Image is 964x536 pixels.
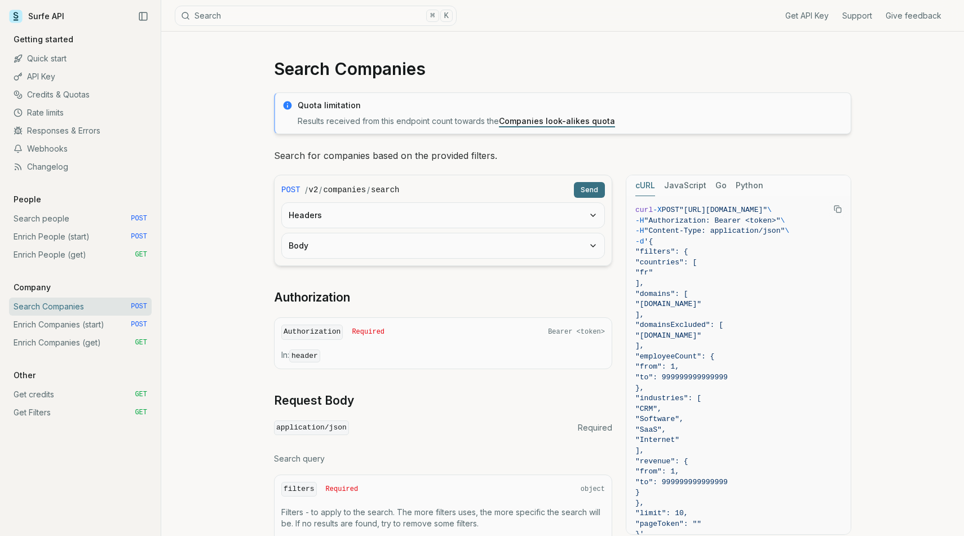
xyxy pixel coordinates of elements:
[635,362,679,371] span: "from": 1,
[635,290,688,298] span: "domains": [
[319,184,322,196] span: /
[635,394,701,402] span: "industries": [
[715,175,727,196] button: Go
[281,325,343,340] code: Authorization
[9,298,152,316] a: Search Companies POST
[767,206,772,214] span: \
[9,370,40,381] p: Other
[9,194,46,205] p: People
[635,279,644,287] span: ],
[635,352,714,361] span: "employeeCount": {
[644,216,781,225] span: "Authorization: Bearer <token>"
[635,321,723,329] span: "domainsExcluded": [
[9,210,152,228] a: Search people POST
[131,302,147,311] span: POST
[9,68,152,86] a: API Key
[131,214,147,223] span: POST
[326,485,359,494] span: Required
[635,300,701,308] span: "[DOMAIN_NAME]"
[635,478,728,486] span: "to": 999999999999999
[635,268,653,277] span: "fr"
[352,327,384,336] span: Required
[274,148,851,163] p: Search for companies based on the provided filters.
[829,201,846,218] button: Copy Text
[635,237,644,246] span: -d
[578,422,612,433] span: Required
[9,404,152,422] a: Get Filters GET
[644,227,785,235] span: "Content-Type: application/json"
[440,10,453,22] kbd: K
[289,349,320,362] code: header
[9,34,78,45] p: Getting started
[635,384,644,392] span: },
[371,184,399,196] code: search
[9,386,152,404] a: Get credits GET
[131,320,147,329] span: POST
[635,415,684,423] span: "Software",
[9,86,152,104] a: Credits & Quotas
[635,331,701,340] span: "[DOMAIN_NAME]"
[9,334,152,352] a: Enrich Companies (get) GET
[581,485,605,494] span: object
[635,373,728,382] span: "to": 999999999999999
[274,59,851,79] h1: Search Companies
[9,158,152,176] a: Changelog
[9,140,152,158] a: Webhooks
[135,8,152,25] button: Collapse Sidebar
[736,175,763,196] button: Python
[635,520,701,528] span: "pageToken": ""
[635,446,644,455] span: ],
[9,8,64,25] a: Surfe API
[135,250,147,259] span: GET
[9,104,152,122] a: Rate limits
[499,116,615,126] a: Companies look-alikes quota
[635,509,688,517] span: "limit": 10,
[281,482,317,497] code: filters
[635,311,644,319] span: ],
[635,247,688,256] span: "filters": {
[281,184,300,196] span: POST
[281,349,605,362] p: In:
[281,507,605,529] p: Filters - to apply to the search. The more filters uses, the more specific the search will be. If...
[635,342,644,350] span: ],
[785,10,829,21] a: Get API Key
[274,290,350,305] a: Authorization
[635,175,655,196] button: cURL
[9,50,152,68] a: Quick start
[679,206,767,214] span: "[URL][DOMAIN_NAME]"
[635,467,679,476] span: "from": 1,
[635,499,644,507] span: },
[635,227,644,235] span: -H
[323,184,366,196] code: companies
[635,436,679,444] span: "Internet"
[135,390,147,399] span: GET
[635,405,662,413] span: "CRM",
[9,316,152,334] a: Enrich Companies (start) POST
[135,408,147,417] span: GET
[635,216,644,225] span: -H
[785,227,789,235] span: \
[644,237,653,246] span: '{
[662,206,679,214] span: POST
[9,246,152,264] a: Enrich People (get) GET
[367,184,370,196] span: /
[548,327,605,336] span: Bearer <token>
[653,206,662,214] span: -X
[274,420,349,436] code: application/json
[274,393,354,409] a: Request Body
[635,457,688,466] span: "revenue": {
[426,10,439,22] kbd: ⌘
[131,232,147,241] span: POST
[886,10,941,21] a: Give feedback
[282,203,604,228] button: Headers
[780,216,785,225] span: \
[635,258,697,267] span: "countries": [
[635,206,653,214] span: curl
[309,184,319,196] code: v2
[9,282,55,293] p: Company
[635,488,640,497] span: }
[9,122,152,140] a: Responses & Errors
[305,184,308,196] span: /
[664,175,706,196] button: JavaScript
[574,182,605,198] button: Send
